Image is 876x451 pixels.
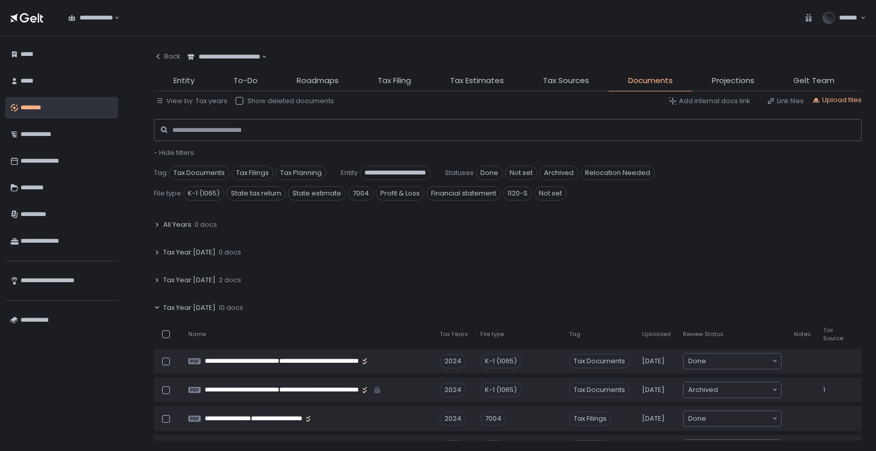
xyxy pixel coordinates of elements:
[480,354,521,368] div: K-1 (1065)
[163,248,216,257] span: Tax Year [DATE]
[440,354,466,368] div: 2024
[219,303,243,312] span: 10 docs
[163,220,191,229] span: All Years
[348,186,374,201] span: 7004
[194,220,217,229] span: 0 docs
[794,330,811,338] span: Notes
[226,186,286,201] span: State tax return
[767,96,804,106] button: Link files
[628,75,673,87] span: Documents
[718,385,771,395] input: Search for option
[288,186,346,201] span: State estimate
[480,383,521,397] div: K-1 (1065)
[505,166,537,180] span: Not set
[173,75,194,87] span: Entity
[669,96,750,106] button: Add internal docs link
[154,148,194,158] button: - Hide filters
[823,385,825,395] span: 1
[580,166,655,180] span: Relocation Needed
[642,330,671,338] span: Uploaded
[793,75,834,87] span: Gelt Team
[642,414,665,423] span: [DATE]
[823,326,843,342] span: Tax Source
[684,382,781,398] div: Search for option
[62,7,120,29] div: Search for option
[569,411,611,426] span: Tax Filings
[712,75,754,87] span: Projections
[476,166,503,180] span: Done
[156,96,227,106] button: View by: Tax years
[440,330,468,338] span: Tax Years
[154,189,181,198] span: File type
[376,186,424,201] span: Profit & Loss
[440,411,466,426] div: 2024
[219,248,241,257] span: 0 docs
[688,356,706,366] span: Done
[276,166,326,180] span: Tax Planning
[163,276,216,285] span: Tax Year [DATE]
[812,95,862,105] button: Upload files
[534,186,567,201] span: Not set
[154,46,181,67] button: Back
[260,52,261,62] input: Search for option
[188,330,206,338] span: Name
[539,166,578,180] span: Archived
[569,354,630,368] span: Tax Documents
[154,52,181,61] div: Back
[569,383,630,397] span: Tax Documents
[684,354,781,369] div: Search for option
[450,75,504,87] span: Tax Estimates
[183,186,224,201] span: K-1 (1065)
[378,75,411,87] span: Tax Filing
[683,330,724,338] span: Review Status
[445,168,474,178] span: Statuses
[297,75,339,87] span: Roadmaps
[480,330,504,338] span: File type
[154,168,167,178] span: Tag
[163,303,216,312] span: Tax Year [DATE]
[219,276,241,285] span: 2 docs
[642,357,665,366] span: [DATE]
[543,75,589,87] span: Tax Sources
[684,411,781,426] div: Search for option
[181,46,267,68] div: Search for option
[440,383,466,397] div: 2024
[231,166,274,180] span: Tax Filings
[642,385,665,395] span: [DATE]
[688,385,718,395] span: Archived
[706,414,771,424] input: Search for option
[341,168,358,178] span: Entity
[480,411,506,426] div: 7004
[688,414,706,424] span: Done
[706,356,771,366] input: Search for option
[426,186,501,201] span: Financial statement
[569,330,580,338] span: Tag
[233,75,258,87] span: To-Do
[169,166,229,180] span: Tax Documents
[503,186,532,201] span: 1120-S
